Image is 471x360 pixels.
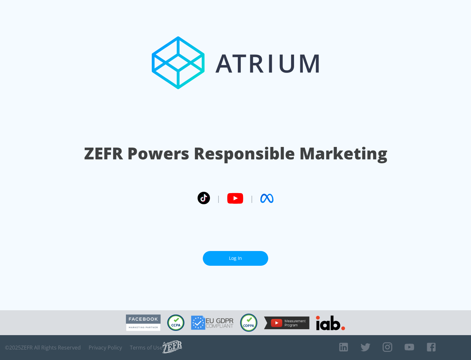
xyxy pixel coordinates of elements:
img: COPPA Compliant [240,314,257,332]
a: Terms of Use [130,344,163,351]
h1: ZEFR Powers Responsible Marketing [84,142,387,165]
img: GDPR Compliant [191,315,234,330]
a: Privacy Policy [89,344,122,351]
img: IAB [316,315,345,330]
span: | [217,193,220,203]
span: © 2025 ZEFR All Rights Reserved [5,344,81,351]
img: Facebook Marketing Partner [126,315,161,331]
span: | [250,193,254,203]
a: Log In [203,251,268,266]
img: CCPA Compliant [167,315,184,331]
img: YouTube Measurement Program [264,316,309,329]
